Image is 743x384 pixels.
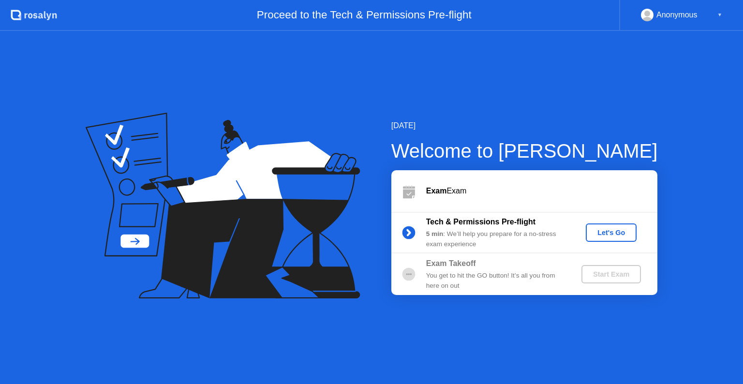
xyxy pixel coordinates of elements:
[391,120,658,132] div: [DATE]
[590,229,633,236] div: Let's Go
[426,229,565,249] div: : We’ll help you prepare for a no-stress exam experience
[426,185,657,197] div: Exam
[426,187,447,195] b: Exam
[585,270,637,278] div: Start Exam
[426,230,444,237] b: 5 min
[656,9,698,21] div: Anonymous
[426,218,535,226] b: Tech & Permissions Pre-flight
[586,223,637,242] button: Let's Go
[717,9,722,21] div: ▼
[426,271,565,291] div: You get to hit the GO button! It’s all you from here on out
[391,136,658,165] div: Welcome to [PERSON_NAME]
[426,259,476,267] b: Exam Takeoff
[581,265,641,283] button: Start Exam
